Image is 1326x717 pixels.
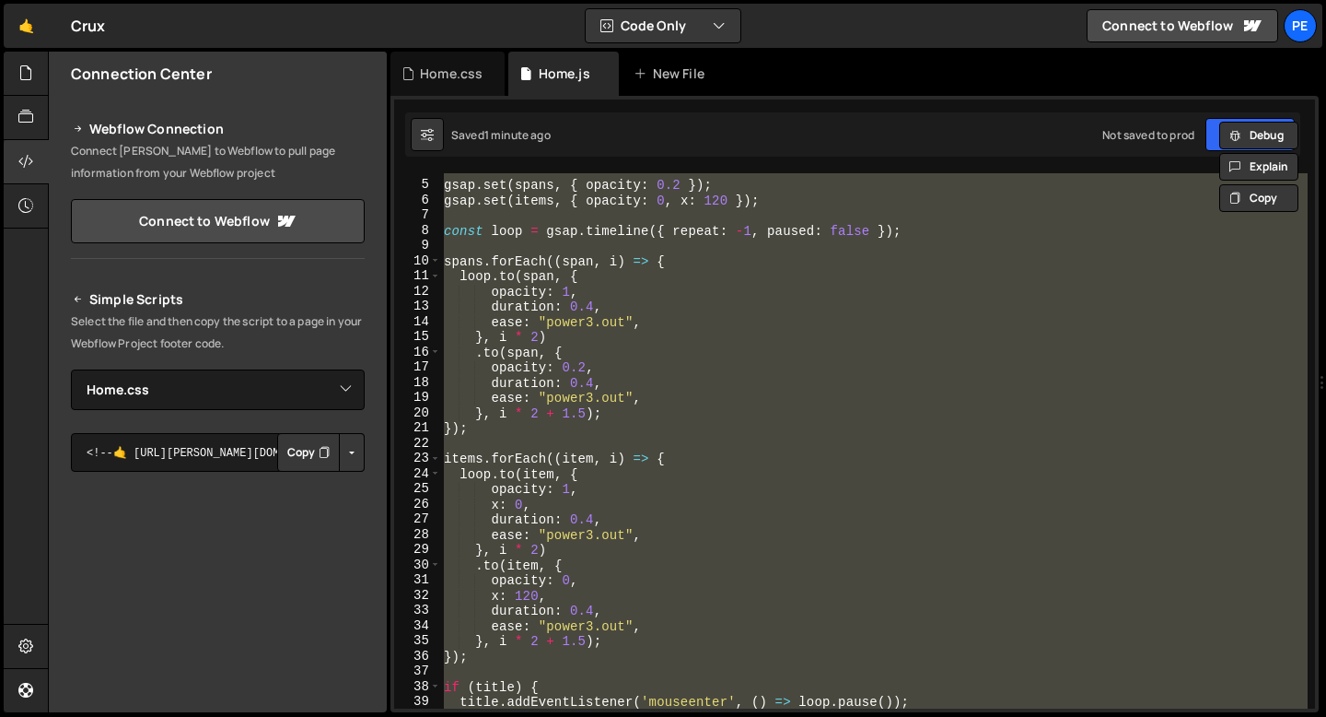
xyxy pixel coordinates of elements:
[394,268,441,284] div: 11
[394,588,441,604] div: 32
[71,311,365,355] p: Select the file and then copy the script to a page in your Webflow Project footer code.
[394,542,441,558] div: 29
[394,314,441,330] div: 14
[394,527,441,543] div: 28
[394,253,441,269] div: 10
[71,64,212,84] h2: Connection Center
[394,177,441,193] div: 5
[277,433,340,472] button: Copy
[71,433,365,472] textarea: <!--🤙 [URL][PERSON_NAME][DOMAIN_NAME]> <script>document.addEventListener("DOMContentLoaded", func...
[394,694,441,710] div: 39
[1205,118,1295,151] button: Save
[586,9,740,42] button: Code Only
[539,65,590,83] div: Home.js
[71,199,365,243] a: Connect to Webflow
[1087,9,1278,42] a: Connect to Webflow
[1284,9,1317,42] a: Pe
[394,375,441,391] div: 18
[394,238,441,253] div: 9
[634,65,711,83] div: New File
[394,466,441,482] div: 24
[4,4,49,48] a: 🤙
[394,284,441,300] div: 12
[394,649,441,664] div: 36
[484,127,551,143] div: 1 minute ago
[394,664,441,679] div: 37
[394,223,441,239] div: 8
[394,420,441,436] div: 21
[394,497,441,512] div: 26
[394,299,441,314] div: 13
[394,436,441,452] div: 22
[394,618,441,634] div: 34
[71,15,106,37] div: Crux
[394,633,441,649] div: 35
[394,406,441,421] div: 20
[71,118,365,140] h2: Webflow Connection
[420,65,483,83] div: Home.css
[394,329,441,345] div: 15
[1219,184,1298,212] button: Copy
[394,572,441,588] div: 31
[394,511,441,527] div: 27
[394,345,441,360] div: 16
[277,433,365,472] div: Button group with nested dropdown
[394,193,441,208] div: 6
[451,127,551,143] div: Saved
[394,390,441,406] div: 19
[71,140,365,184] p: Connect [PERSON_NAME] to Webflow to pull page information from your Webflow project
[394,207,441,223] div: 7
[394,481,441,497] div: 25
[71,288,365,311] h2: Simple Scripts
[1219,122,1298,149] button: Debug
[394,603,441,618] div: 33
[394,679,441,695] div: 38
[1102,127,1194,143] div: Not saved to prod
[394,359,441,375] div: 17
[394,558,441,573] div: 30
[394,451,441,466] div: 23
[1219,153,1298,181] button: Explain
[71,502,366,668] iframe: YouTube video player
